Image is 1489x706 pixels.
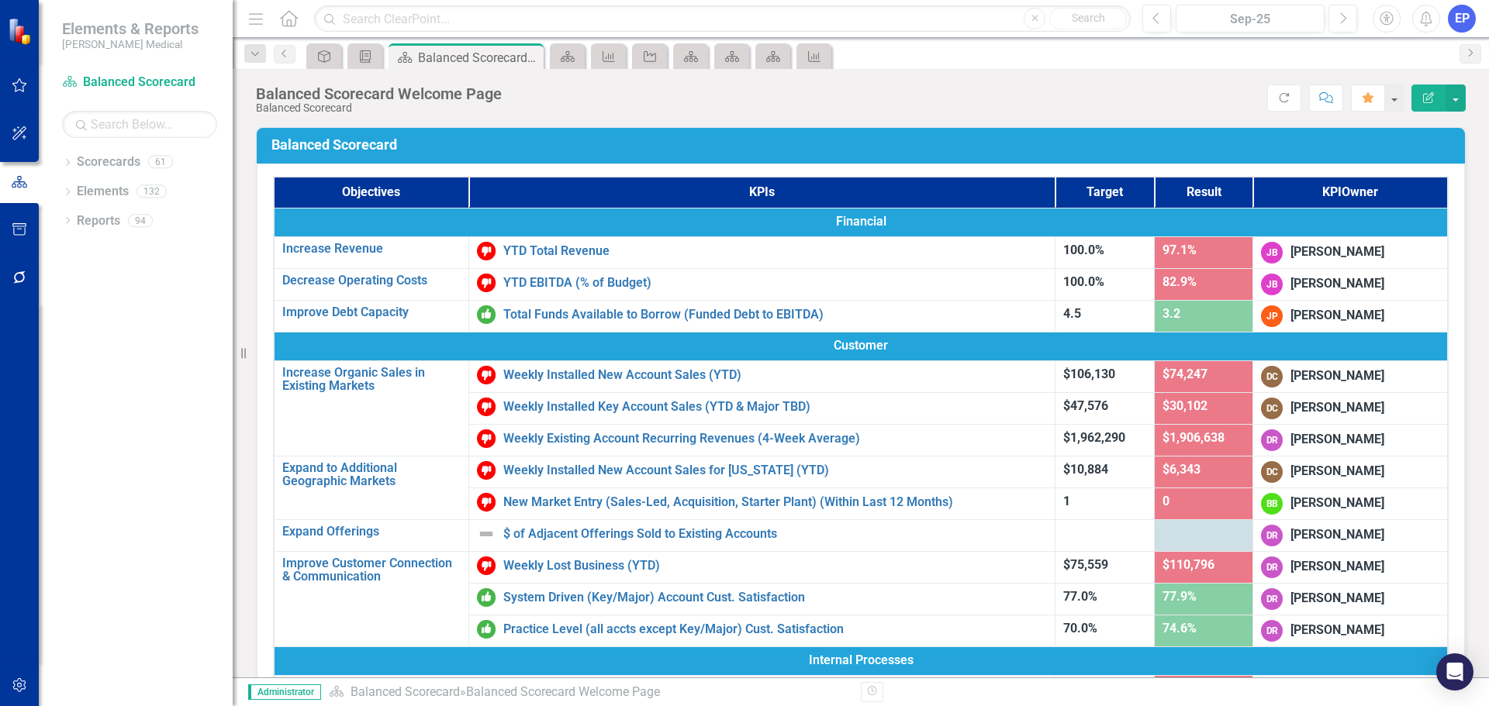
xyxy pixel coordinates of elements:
[274,456,468,519] td: Double-Click to Edit Right Click for Context Menu
[62,74,217,91] a: Balanced Scorecard
[282,652,1439,670] span: Internal Processes
[1163,367,1207,381] span: $74,247
[1261,274,1283,295] div: JB
[477,588,496,607] img: On or Above Target
[468,424,1055,456] td: Double-Click to Edit Right Click for Context Menu
[1181,10,1319,29] div: Sep-25
[468,392,1055,424] td: Double-Click to Edit Right Click for Context Menu
[271,137,1456,153] h3: Balanced Scorecard
[466,684,660,699] div: Balanced Scorecard Welcome Page
[1163,398,1207,413] span: $30,102
[1253,456,1448,487] td: Double-Click to Edit
[503,495,1047,509] a: New Market Entry (Sales-Led, Acquisition, Starter Plant) (Within Last 12 Months)
[477,429,496,448] img: Below Target
[1063,367,1115,381] span: $106,130
[1163,243,1197,257] span: 97.1%
[1176,5,1325,33] button: Sep-25
[136,185,167,198] div: 132
[1253,392,1448,424] td: Double-Click to Edit
[1253,360,1448,392] td: Double-Click to Edit
[477,525,496,543] img: Not Defined
[1253,236,1448,268] td: Double-Click to Edit
[1049,8,1127,29] button: Search
[503,559,1047,573] a: Weekly Lost Business (YTD)
[1261,305,1283,327] div: JP
[468,456,1055,487] td: Double-Click to Edit Right Click for Context Menu
[1163,589,1197,604] span: 77.9%
[282,213,1439,231] span: Financial
[62,19,199,38] span: Elements & Reports
[468,360,1055,392] td: Double-Click to Edit Right Click for Context Menu
[62,38,199,50] small: [PERSON_NAME] Medical
[1290,243,1384,261] div: [PERSON_NAME]
[1063,557,1108,572] span: $75,559
[503,368,1047,382] a: Weekly Installed New Account Sales (YTD)
[1448,5,1476,33] button: EP
[477,366,496,384] img: Below Target
[274,208,1448,236] td: Double-Click to Edit
[503,244,1047,258] a: YTD Total Revenue
[256,85,502,102] div: Balanced Scorecard Welcome Page
[468,236,1055,268] td: Double-Click to Edit Right Click for Context Menu
[148,156,173,169] div: 61
[468,268,1055,300] td: Double-Click to Edit Right Click for Context Menu
[274,360,468,456] td: Double-Click to Edit Right Click for Context Menu
[274,519,468,551] td: Double-Click to Edit Right Click for Context Menu
[282,366,461,393] a: Increase Organic Sales in Existing Markets
[1290,590,1384,608] div: [PERSON_NAME]
[477,274,496,292] img: Below Target
[274,300,468,332] td: Double-Click to Edit Right Click for Context Menu
[329,684,849,701] div: »
[1253,424,1448,456] td: Double-Click to Edit
[503,622,1047,636] a: Practice Level (all accts except Key/Major) Cust. Satisfaction
[1253,519,1448,551] td: Double-Click to Edit
[477,620,496,639] img: On or Above Target
[274,236,468,268] td: Double-Click to Edit Right Click for Context Menu
[1072,12,1105,24] span: Search
[1063,621,1097,635] span: 70.0%
[1163,306,1180,321] span: 3.2
[1253,551,1448,583] td: Double-Click to Edit
[1261,242,1283,263] div: JB
[1290,307,1384,325] div: [PERSON_NAME]
[1261,588,1283,610] div: DR
[468,615,1055,646] td: Double-Click to Edit Right Click for Context Menu
[1261,620,1283,642] div: DR
[1261,525,1283,546] div: DR
[1290,526,1384,544] div: [PERSON_NAME]
[468,583,1055,615] td: Double-Click to Edit Right Click for Context Menu
[77,183,129,201] a: Elements
[477,242,496,260] img: Below Target
[503,463,1047,477] a: Weekly Installed New Account Sales for [US_STATE] (YTD)
[1163,274,1197,289] span: 82.9%
[314,5,1131,33] input: Search ClearPoint...
[282,461,461,488] a: Expand to Additional Geographic Markets
[1261,556,1283,578] div: DR
[477,461,496,480] img: Below Target
[503,400,1047,414] a: Weekly Installed Key Account Sales (YTD & Major TBD)
[1163,621,1197,635] span: 74.6%
[1163,462,1201,477] span: $6,343
[1253,268,1448,300] td: Double-Click to Edit
[1290,275,1384,293] div: [PERSON_NAME]
[274,268,468,300] td: Double-Click to Edit Right Click for Context Menu
[503,591,1047,604] a: System Driven (Key/Major) Account Cust. Satisfaction
[1253,300,1448,332] td: Double-Click to Edit
[468,551,1055,583] td: Double-Click to Edit Right Click for Context Menu
[1290,367,1384,385] div: [PERSON_NAME]
[468,300,1055,332] td: Double-Click to Edit Right Click for Context Menu
[8,18,35,45] img: ClearPoint Strategy
[1261,429,1283,451] div: DR
[282,556,461,584] a: Improve Customer Connection & Communication
[503,308,1047,322] a: Total Funds Available to Borrow (Funded Debt to EBITDA)
[1063,462,1108,477] span: $10,884
[477,398,496,416] img: Below Target
[1261,461,1283,483] div: DC
[1290,463,1384,480] div: [PERSON_NAME]
[1290,494,1384,512] div: [PERSON_NAME]
[1261,398,1283,419] div: DC
[503,432,1047,446] a: Weekly Existing Account Recurring Revenues (4-Week Average)
[274,551,468,646] td: Double-Click to Edit Right Click for Context Menu
[1253,615,1448,646] td: Double-Click to Edit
